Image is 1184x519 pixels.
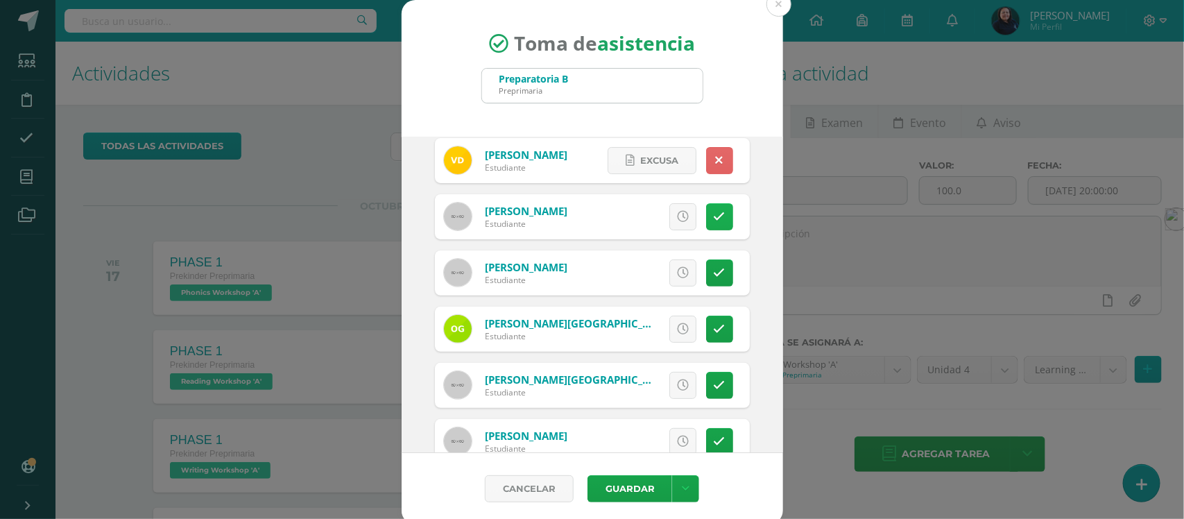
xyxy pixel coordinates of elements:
[587,475,672,502] button: Guardar
[485,316,673,330] a: [PERSON_NAME][GEOGRAPHIC_DATA]
[444,146,472,174] img: daeb6b17d613ee68e9e32cf902c4612e.png
[485,274,567,286] div: Estudiante
[444,315,472,343] img: 73981e1ed58e316cbb1d86e6e7d46d73.png
[514,31,695,57] span: Toma de
[485,330,651,342] div: Estudiante
[485,373,673,386] a: [PERSON_NAME][GEOGRAPHIC_DATA]
[499,72,569,85] div: Preparatoria B
[597,31,695,57] strong: asistencia
[608,147,696,174] a: Excusa
[482,69,703,103] input: Busca un grado o sección aquí...
[444,371,472,399] img: 60x60
[485,429,567,443] a: [PERSON_NAME]
[444,427,472,455] img: 60x60
[444,259,472,287] img: 60x60
[485,443,567,454] div: Estudiante
[640,148,678,173] span: Excusa
[485,386,651,398] div: Estudiante
[485,218,567,230] div: Estudiante
[485,475,574,502] a: Cancelar
[499,85,569,96] div: Preprimaria
[485,148,567,162] a: [PERSON_NAME]
[444,203,472,230] img: 60x60
[485,162,567,173] div: Estudiante
[485,260,567,274] a: [PERSON_NAME]
[485,204,567,218] a: [PERSON_NAME]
